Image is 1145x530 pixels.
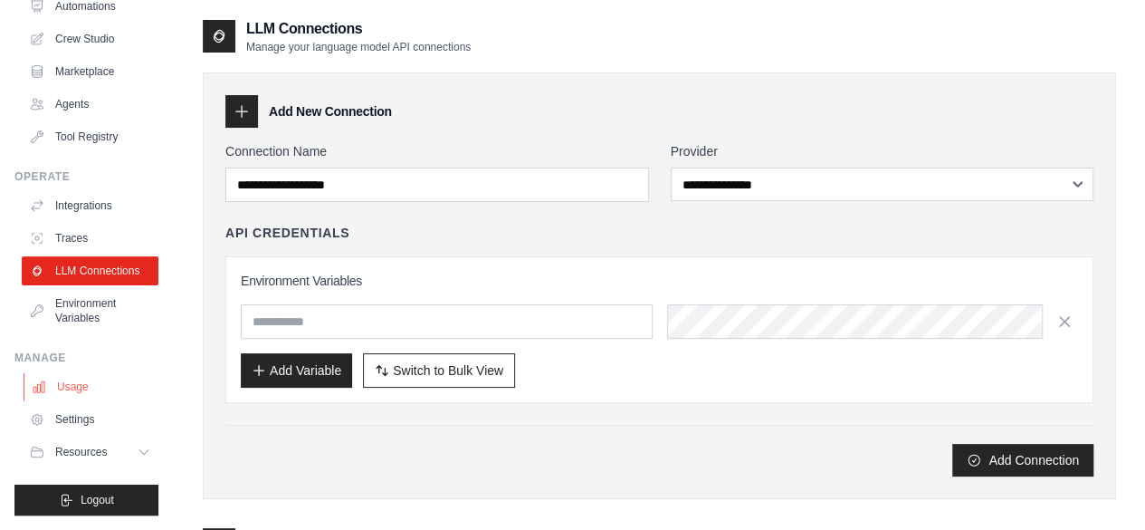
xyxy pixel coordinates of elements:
label: Provider [671,142,1094,160]
h4: API Credentials [225,224,349,242]
label: Connection Name [225,142,649,160]
a: Integrations [22,191,158,220]
button: Switch to Bulk View [363,353,515,388]
p: Manage your language model API connections [246,40,471,54]
button: Logout [14,485,158,516]
a: Usage [24,372,160,401]
a: Crew Studio [22,24,158,53]
button: Add Connection [952,444,1093,477]
a: Traces [22,224,158,253]
span: Logout [81,493,114,507]
h3: Add New Connection [269,102,392,120]
a: Environment Variables [22,289,158,332]
h3: Environment Variables [241,272,1078,290]
button: Add Variable [241,353,352,388]
span: Switch to Bulk View [393,361,503,380]
a: Marketplace [22,57,158,86]
a: Agents [22,90,158,119]
a: Settings [22,405,158,434]
a: LLM Connections [22,256,158,285]
h2: LLM Connections [246,18,471,40]
div: Manage [14,351,158,365]
span: Resources [55,445,107,459]
div: Operate [14,169,158,184]
button: Resources [22,438,158,467]
a: Tool Registry [22,122,158,151]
